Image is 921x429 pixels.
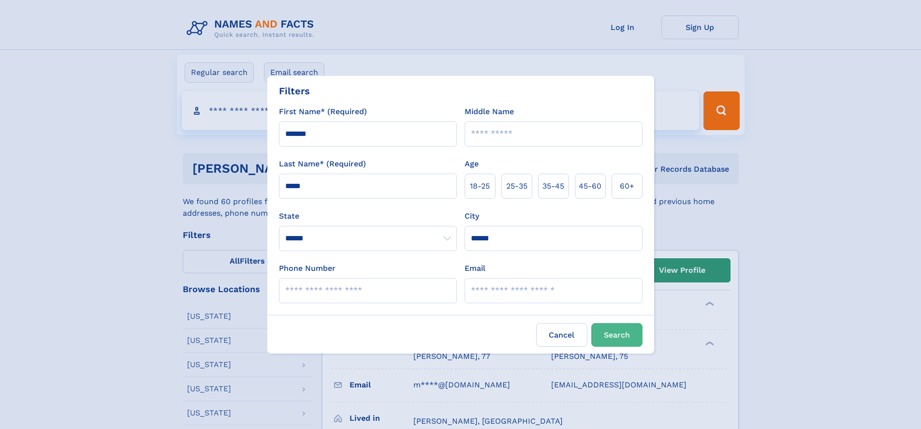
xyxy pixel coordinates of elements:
[620,180,634,192] span: 60+
[591,323,643,347] button: Search
[279,158,366,170] label: Last Name* (Required)
[465,106,514,118] label: Middle Name
[279,263,336,274] label: Phone Number
[536,323,587,347] label: Cancel
[465,210,479,222] label: City
[470,180,490,192] span: 18‑25
[465,158,479,170] label: Age
[279,84,310,98] div: Filters
[279,106,367,118] label: First Name* (Required)
[542,180,564,192] span: 35‑45
[506,180,527,192] span: 25‑35
[579,180,601,192] span: 45‑60
[465,263,485,274] label: Email
[279,210,457,222] label: State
